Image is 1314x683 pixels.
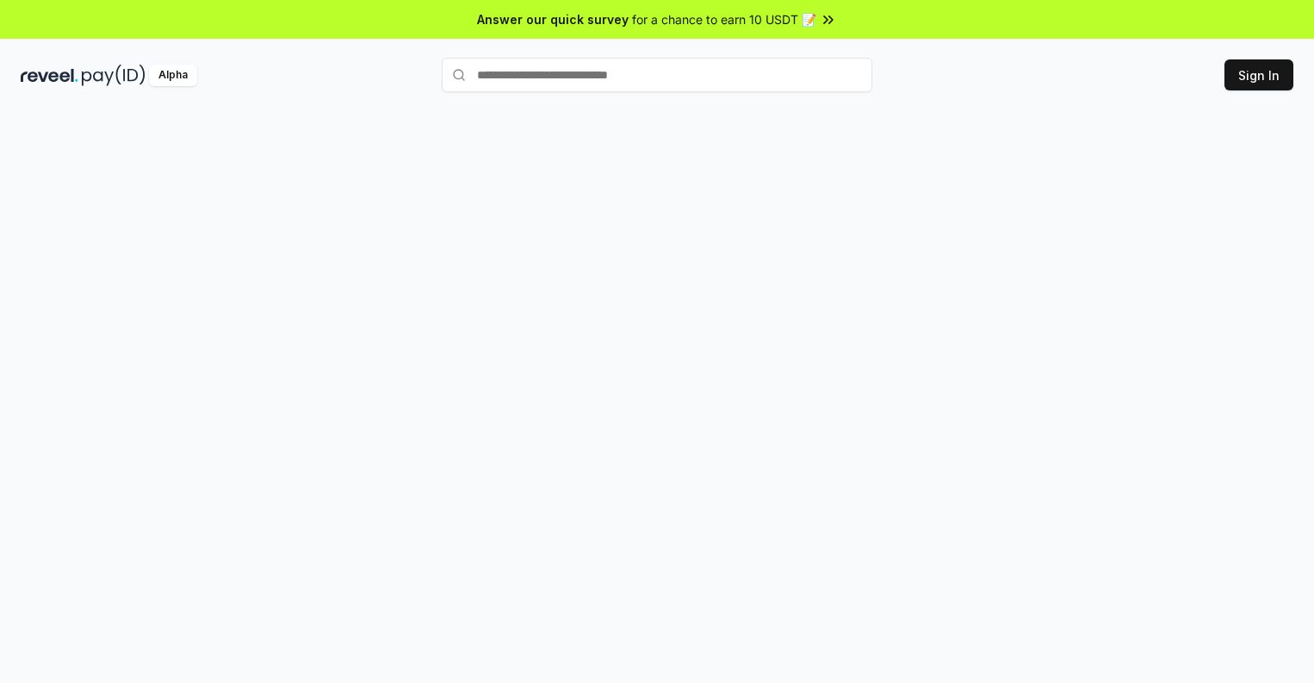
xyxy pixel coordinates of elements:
[149,65,197,86] div: Alpha
[477,10,629,28] span: Answer our quick survey
[82,65,146,86] img: pay_id
[1224,59,1293,90] button: Sign In
[21,65,78,86] img: reveel_dark
[632,10,816,28] span: for a chance to earn 10 USDT 📝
